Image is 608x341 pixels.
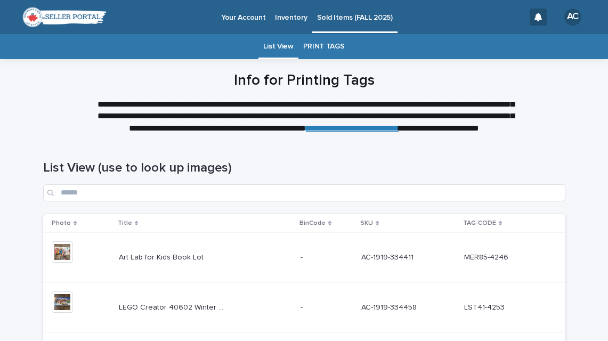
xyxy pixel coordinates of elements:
img: Wxgr8e0QTxOLugcwBcqd [21,6,107,28]
p: Art Lab for Kids Book Lot [119,251,206,262]
p: LEGO Creator 40602 Winter Market Stall [119,301,228,312]
p: LST41-4253 [464,301,507,312]
h1: Info for Printing Tags [43,72,565,90]
p: - [301,301,305,312]
p: MER85-4246 [464,251,510,262]
p: AC-1919-334458 [361,301,419,312]
p: SKU [360,217,373,229]
p: - [301,251,305,262]
p: AC-1919-334411 [361,251,416,262]
p: BinCode [299,217,326,229]
p: TAG-CODE [463,217,496,229]
div: AC [564,9,581,26]
h1: List View (use to look up images) [43,160,565,176]
a: List View [263,34,293,59]
tr: Art Lab for Kids Book LotArt Lab for Kids Book Lot -- AC-1919-334411AC-1919-334411 MER85-4246MER8... [43,233,565,283]
tr: LEGO Creator 40602 Winter Market StallLEGO Creator 40602 Winter Market Stall -- AC-1919-334458AC-... [43,282,565,332]
input: Search [43,184,565,201]
a: PRINT TAGS [303,34,345,59]
p: Photo [52,217,71,229]
p: Title [118,217,132,229]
